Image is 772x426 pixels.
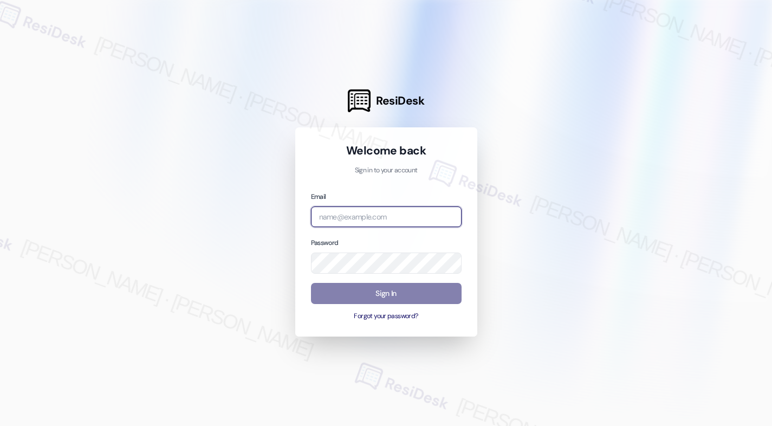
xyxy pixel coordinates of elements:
p: Sign in to your account [311,166,462,176]
label: Email [311,192,326,201]
label: Password [311,238,339,247]
span: ResiDesk [376,93,424,108]
button: Sign In [311,283,462,304]
h1: Welcome back [311,143,462,158]
input: name@example.com [311,206,462,228]
img: ResiDesk Logo [348,89,371,112]
button: Forgot your password? [311,312,462,321]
